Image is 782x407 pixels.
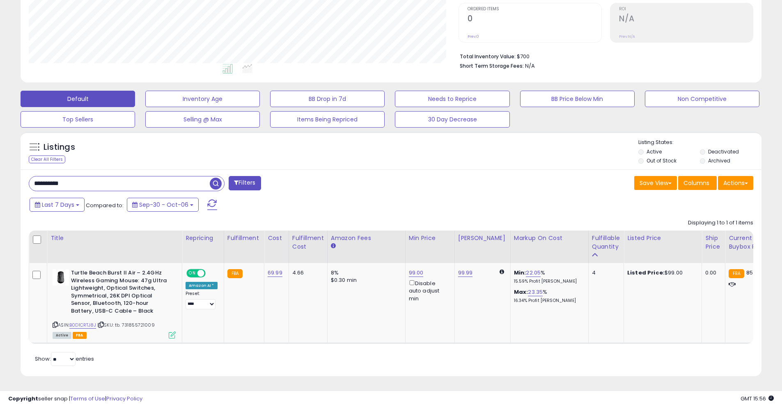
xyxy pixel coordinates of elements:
[331,234,402,242] div: Amazon Fees
[53,269,176,338] div: ASIN:
[627,269,695,277] div: $99.00
[71,269,171,317] b: Turtle Beach Burst II Air – 2.4GHz Wireless Gaming Mouse: 47g Ultra Lightweight, Optical Switches...
[145,111,260,128] button: Selling @ Max
[270,91,385,107] button: BB Drop in 7d
[395,111,509,128] button: 30 Day Decrease
[409,279,448,302] div: Disable auto adjust min
[227,234,261,242] div: Fulfillment
[718,176,753,190] button: Actions
[8,395,38,402] strong: Copyright
[86,201,124,209] span: Compared to:
[44,142,75,153] h5: Listings
[186,282,218,289] div: Amazon AI *
[97,322,155,328] span: | SKU: tb. 731855721009
[688,219,753,227] div: Displaying 1 to 1 of 1 items
[647,148,662,155] label: Active
[8,395,142,403] div: seller snap | |
[35,355,94,363] span: Show: entries
[458,269,473,277] a: 99.99
[514,234,585,242] div: Markup on Cost
[678,176,717,190] button: Columns
[514,269,526,277] b: Min:
[647,157,677,164] label: Out of Stock
[683,179,709,187] span: Columns
[69,322,96,329] a: B0D1CRTJ8J
[229,176,261,190] button: Filters
[50,234,179,242] div: Title
[528,288,543,296] a: 23.35
[460,53,516,60] b: Total Inventory Value:
[514,288,582,304] div: %
[227,269,243,278] small: FBA
[708,148,739,155] label: Deactivated
[268,234,285,242] div: Cost
[634,176,677,190] button: Save View
[526,269,541,277] a: 22.05
[468,14,601,25] h2: 0
[30,198,85,212] button: Last 7 Days
[619,34,635,39] small: Prev: N/A
[186,291,218,309] div: Preset:
[53,269,69,286] img: 310954sDsGL._SL40_.jpg
[468,34,479,39] small: Prev: 0
[510,231,588,263] th: The percentage added to the cost of goods (COGS) that forms the calculator for Min & Max prices.
[21,91,135,107] button: Default
[514,298,582,304] p: 16.34% Profit [PERSON_NAME]
[619,14,753,25] h2: N/A
[460,51,747,61] li: $700
[106,395,142,402] a: Privacy Policy
[70,395,105,402] a: Terms of Use
[514,288,528,296] b: Max:
[645,91,759,107] button: Non Competitive
[21,111,135,128] button: Top Sellers
[729,234,771,251] div: Current Buybox Price
[729,269,744,278] small: FBA
[186,234,220,242] div: Repricing
[268,269,282,277] a: 69.99
[42,201,74,209] span: Last 7 Days
[204,270,218,277] span: OFF
[746,269,759,277] span: 85.16
[458,234,507,242] div: [PERSON_NAME]
[514,269,582,284] div: %
[270,111,385,128] button: Items Being Repriced
[145,91,260,107] button: Inventory Age
[395,91,509,107] button: Needs to Reprice
[460,62,524,69] b: Short Term Storage Fees:
[619,7,753,11] span: ROI
[520,91,635,107] button: BB Price Below Min
[638,139,761,146] p: Listing States:
[409,269,424,277] a: 99.00
[331,277,399,284] div: $0.30 min
[139,201,188,209] span: Sep-30 - Oct-06
[592,269,617,277] div: 4
[514,279,582,284] p: 15.59% Profit [PERSON_NAME]
[292,269,321,277] div: 4.66
[73,332,87,339] span: FBA
[705,269,719,277] div: 0.00
[29,155,65,163] div: Clear All Filters
[705,234,722,251] div: Ship Price
[127,198,199,212] button: Sep-30 - Oct-06
[53,332,71,339] span: All listings currently available for purchase on Amazon
[627,269,665,277] b: Listed Price:
[708,157,730,164] label: Archived
[741,395,774,402] span: 2025-10-14 15:56 GMT
[187,270,197,277] span: ON
[292,234,324,251] div: Fulfillment Cost
[468,7,601,11] span: Ordered Items
[331,269,399,277] div: 8%
[525,62,535,70] span: N/A
[331,242,336,250] small: Amazon Fees.
[627,234,698,242] div: Listed Price
[592,234,620,251] div: Fulfillable Quantity
[409,234,451,242] div: Min Price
